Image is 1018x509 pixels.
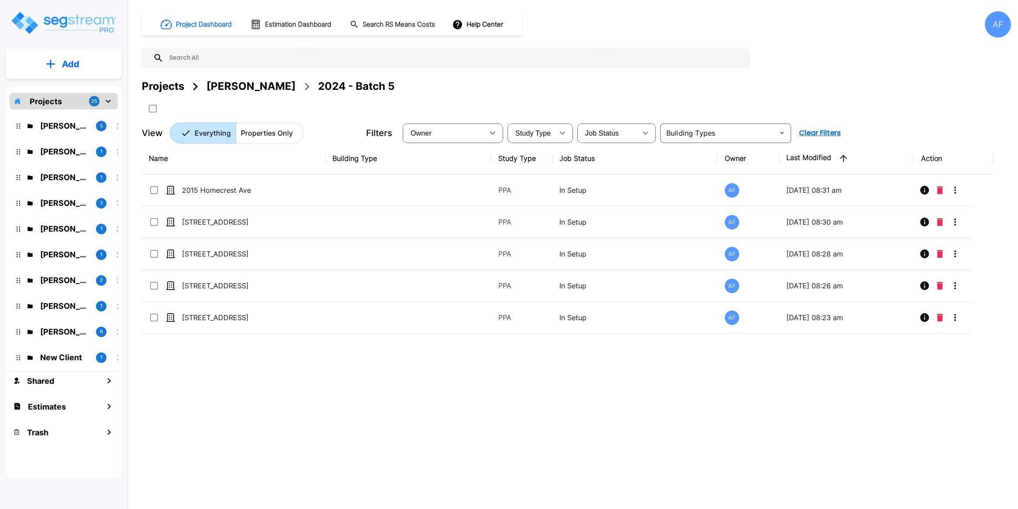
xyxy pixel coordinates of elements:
p: PPA [498,217,545,227]
button: Delete [933,181,946,199]
p: Raizy Rosenblum [40,171,89,183]
span: Study Type [515,130,551,137]
div: AF [725,311,739,325]
th: Building Type [326,143,491,174]
h1: Estimation Dashboard [265,20,331,30]
button: Info [916,181,933,199]
button: Info [916,213,933,231]
span: Job Status [585,130,619,137]
button: Add [6,51,121,77]
p: 2015 Homecrest Ave [182,185,269,195]
div: Platform [170,123,304,143]
p: Add [62,58,79,71]
p: In Setup [559,185,711,195]
p: 5 [100,122,103,130]
button: Estimation Dashboard [247,15,336,34]
p: In Setup [559,217,711,227]
p: 1 [100,148,103,155]
p: PPA [498,249,545,259]
input: Search All [164,48,746,68]
button: Help Center [450,16,507,33]
button: More-Options [946,277,964,294]
p: 1 [100,354,103,361]
input: Building Types [663,127,774,139]
button: Clear Filters [795,124,844,142]
th: Last Modified [779,143,914,174]
p: Projects [30,96,62,107]
th: Name [142,143,326,174]
h1: Trash [27,427,48,438]
p: PPA [498,185,545,195]
p: 1 [100,174,103,181]
p: In Setup [559,249,711,259]
p: Everything [195,128,231,138]
div: AF [985,11,1011,38]
th: Action [914,143,994,174]
h1: Search RS Means Costs [363,20,435,30]
p: [DATE] 08:23 am [786,312,907,323]
div: AF [725,215,739,229]
th: Study Type [491,143,552,174]
button: Info [916,309,933,326]
img: Logo [10,10,117,35]
p: 1 [100,199,103,207]
button: Search RS Means Costs [346,16,440,33]
span: Owner [411,130,432,137]
p: 1 [100,225,103,232]
h1: Project Dashboard [176,20,232,30]
div: AF [725,279,739,293]
p: Abba Stein [40,249,89,260]
p: [STREET_ADDRESS] [182,249,269,259]
p: Yiddy Tyrnauer [40,146,89,157]
p: [DATE] 08:28 am [786,249,907,259]
p: [STREET_ADDRESS] [182,217,269,227]
p: [STREET_ADDRESS] [182,280,269,291]
button: More-Options [946,181,964,199]
button: SelectAll [144,100,161,117]
p: [DATE] 08:26 am [786,280,907,291]
div: Projects [142,79,184,94]
p: 1 [100,251,103,258]
p: [STREET_ADDRESS] [182,312,269,323]
p: [DATE] 08:30 am [786,217,907,227]
p: View [142,126,163,140]
p: In Setup [559,312,711,323]
button: More-Options [946,245,964,263]
p: Moishy Spira [40,223,89,235]
p: Chesky Perl [40,326,89,338]
button: Delete [933,213,946,231]
button: More-Options [946,309,964,326]
p: 2 [100,277,103,284]
div: Select [509,121,554,145]
button: Delete [933,245,946,263]
button: More-Options [946,213,964,231]
button: Everything [170,123,236,143]
button: Open [776,127,788,139]
div: AF [725,247,739,261]
th: Job Status [552,143,718,174]
button: Project Dashboard [157,15,237,34]
p: PPA [498,280,545,291]
p: Properties Only [241,128,293,138]
p: Taoufik Lahrache [40,300,89,312]
div: AF [725,183,739,198]
button: Delete [933,277,946,294]
div: 2024 - Batch 5 [318,79,394,94]
button: Info [916,245,933,263]
p: PPA [498,312,545,323]
p: Christopher Ballesteros [40,197,89,209]
h1: Estimates [28,401,66,413]
p: Moshe Toiv [40,120,89,132]
p: Bruce Teitelbaum [40,274,89,286]
p: 6 [100,328,103,335]
button: Delete [933,309,946,326]
th: Owner [718,143,779,174]
p: In Setup [559,280,711,291]
div: Select [404,121,484,145]
button: Properties Only [236,123,304,143]
button: Info [916,277,933,294]
p: Filters [366,126,392,140]
p: New Client [40,352,89,363]
p: 25 [91,98,97,105]
p: 1 [100,302,103,310]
